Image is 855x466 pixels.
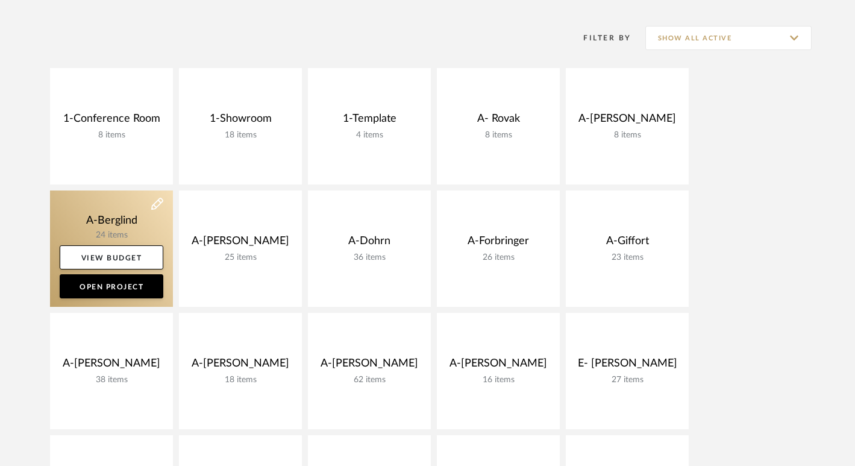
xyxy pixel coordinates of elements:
[446,357,550,375] div: A-[PERSON_NAME]
[446,130,550,140] div: 8 items
[575,112,679,130] div: A-[PERSON_NAME]
[318,130,421,140] div: 4 items
[60,112,163,130] div: 1-Conference Room
[189,112,292,130] div: 1-Showroom
[189,375,292,385] div: 18 items
[189,130,292,140] div: 18 items
[60,357,163,375] div: A-[PERSON_NAME]
[575,375,679,385] div: 27 items
[446,235,550,253] div: A-Forbringer
[318,375,421,385] div: 62 items
[575,235,679,253] div: A-Giffort
[318,253,421,263] div: 36 items
[575,130,679,140] div: 8 items
[189,253,292,263] div: 25 items
[318,112,421,130] div: 1-Template
[60,375,163,385] div: 38 items
[60,130,163,140] div: 8 items
[189,357,292,375] div: A-[PERSON_NAME]
[318,357,421,375] div: A-[PERSON_NAME]
[446,375,550,385] div: 16 items
[60,245,163,269] a: View Budget
[60,274,163,298] a: Open Project
[446,112,550,130] div: A- Rovak
[575,357,679,375] div: E- [PERSON_NAME]
[318,235,421,253] div: A-Dohrn
[575,253,679,263] div: 23 items
[189,235,292,253] div: A-[PERSON_NAME]
[446,253,550,263] div: 26 items
[568,32,631,44] div: Filter By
